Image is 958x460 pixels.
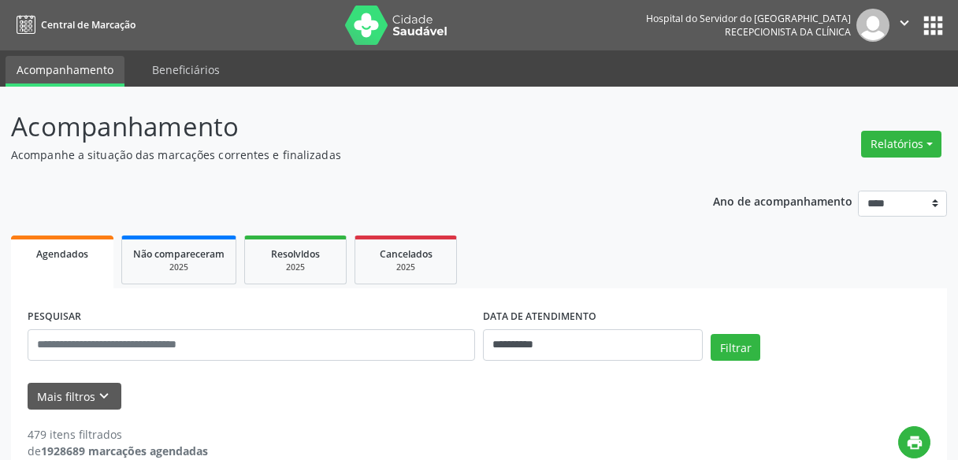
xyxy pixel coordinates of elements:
[133,247,225,261] span: Não compareceram
[483,305,596,329] label: DATA DE ATENDIMENTO
[11,147,667,163] p: Acompanhe a situação das marcações correntes e finalizadas
[36,247,88,261] span: Agendados
[380,247,433,261] span: Cancelados
[861,131,941,158] button: Relatórios
[366,262,445,273] div: 2025
[919,12,947,39] button: apps
[41,18,136,32] span: Central de Marcação
[896,14,913,32] i: 
[856,9,889,42] img: img
[133,262,225,273] div: 2025
[725,25,851,39] span: Recepcionista da clínica
[28,305,81,329] label: PESQUISAR
[898,426,930,458] button: print
[11,12,136,38] a: Central de Marcação
[28,383,121,410] button: Mais filtroskeyboard_arrow_down
[646,12,851,25] div: Hospital do Servidor do [GEOGRAPHIC_DATA]
[889,9,919,42] button: 
[141,56,231,83] a: Beneficiários
[11,107,667,147] p: Acompanhamento
[41,443,208,458] strong: 1928689 marcações agendadas
[256,262,335,273] div: 2025
[906,434,923,451] i: print
[95,388,113,405] i: keyboard_arrow_down
[6,56,124,87] a: Acompanhamento
[28,443,208,459] div: de
[28,426,208,443] div: 479 itens filtrados
[271,247,320,261] span: Resolvidos
[713,191,852,210] p: Ano de acompanhamento
[711,334,760,361] button: Filtrar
